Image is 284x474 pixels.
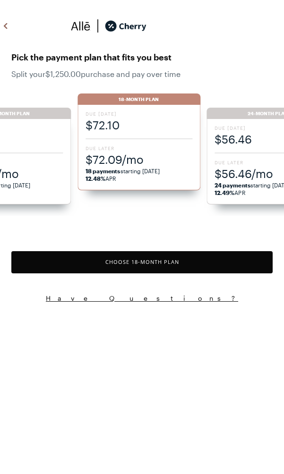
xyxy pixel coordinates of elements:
button: Choose 18-Month Plan [11,251,273,273]
span: $72.10 [86,117,192,133]
div: 18-Month Plan [77,93,200,105]
strong: 24 payments [215,182,250,188]
strong: 12.49% [215,189,234,196]
span: Pick the payment plan that fits you best [11,50,273,65]
span: Due Later [86,145,192,152]
span: starting [DATE] APR [86,167,192,182]
strong: 12.48% [86,175,105,182]
img: cherry_black_logo-DrOE_MJI.svg [105,19,146,33]
span: $72.09/mo [86,152,192,167]
img: svg%3e [71,19,91,33]
strong: 18 payments [86,168,120,174]
img: svg%3e [91,19,105,33]
span: Split your $1,250.00 purchase and pay over time [11,69,273,78]
span: Due [DATE] [86,110,192,117]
